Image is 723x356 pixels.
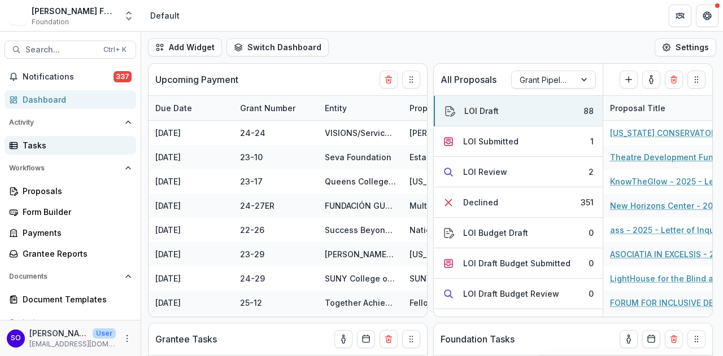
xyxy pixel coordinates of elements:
[434,126,603,157] button: LOI Submitted1
[463,227,528,239] div: LOI Budget Draft
[149,96,233,120] div: Due Date
[434,218,603,248] button: LOI Budget Draft0
[149,169,233,194] div: [DATE]
[5,223,136,242] a: Payments
[23,227,127,239] div: Payments
[589,288,594,300] div: 0
[149,266,233,291] div: [DATE]
[32,17,69,27] span: Foundation
[23,94,127,106] div: Dashboard
[357,330,375,348] button: Calendar
[25,45,97,55] span: Search...
[603,102,672,114] div: Proposal Title
[240,248,264,260] div: 23-29
[581,196,594,208] div: 351
[434,157,603,187] button: LOI Review2
[5,136,136,155] a: Tasks
[410,273,481,284] div: SUNY Optometry + Syracuse Community Health Center Vision Partnership
[9,273,120,280] span: Documents
[240,200,275,212] div: 24-27ER
[240,175,263,187] div: 23-17
[687,330,705,348] button: Drag
[325,298,564,307] a: Together Achieving Dream Inc. Foundation (TAD Foundation)
[120,332,134,345] button: More
[240,127,265,139] div: 24-24
[9,318,120,326] span: Contacts
[240,224,264,236] div: 22-26
[233,96,318,120] div: Grant Number
[434,248,603,279] button: LOI Draft Budget Submitted0
[9,7,27,25] img: Lavelle Fund for the Blind
[325,249,463,259] a: [PERSON_NAME] International (HKI)
[9,118,120,126] span: Activity
[23,206,127,218] div: Form Builder
[114,71,132,82] span: 337
[5,290,136,309] a: Document Templates
[325,152,391,162] a: Seva Foundation
[146,7,184,24] nav: breadcrumb
[410,297,481,309] div: Fellowship Program Proposal
[9,164,120,172] span: Workflows
[149,121,233,145] div: [DATE]
[642,330,660,348] button: Calendar
[29,327,88,339] p: [PERSON_NAME]
[233,102,302,114] div: Grant Number
[410,200,481,212] div: Multisensory Learning Centers: Promoting an Inclusive Community in [GEOGRAPHIC_DATA]
[29,339,116,349] p: [EMAIL_ADDRESS][DOMAIN_NAME]
[149,218,233,242] div: [DATE]
[696,5,718,27] button: Get Help
[155,73,238,86] p: Upcoming Payment
[149,242,233,266] div: [DATE]
[240,151,263,163] div: 23-10
[23,248,127,260] div: Grantee Reports
[325,177,435,186] a: Queens College Foundation
[325,201,642,210] a: FUNDACIÓN GUATEMALTECA PARA NIÑOS CON SORDOCEGUERA [PERSON_NAME]
[149,291,233,315] div: [DATE]
[410,248,481,260] div: [US_STATE] Vision Program - 89246245
[5,41,136,59] button: Search...
[11,335,21,342] div: Susan Olivo
[669,5,691,27] button: Partners
[583,105,594,117] div: 88
[240,273,265,284] div: 24-29
[403,96,487,120] div: Proposal Title
[410,127,481,139] div: [PERSON_NAME] Scholars College to Career Program
[5,68,136,86] button: Notifications337
[589,257,594,269] div: 0
[642,71,660,89] button: toggle-assigned-to-me
[93,328,116,339] p: User
[318,96,403,120] div: Entity
[149,145,233,169] div: [DATE]
[380,71,398,89] button: Delete card
[240,297,262,309] div: 25-12
[620,330,638,348] button: toggle-assigned-to-me
[402,330,420,348] button: Drag
[5,182,136,200] a: Proposals
[687,71,705,89] button: Drag
[441,73,496,86] p: All Proposals
[380,330,398,348] button: Delete card
[5,203,136,221] a: Form Builder
[155,332,217,346] p: Grantee Tasks
[5,113,136,131] button: Open Activity
[463,196,498,208] div: Declined
[5,159,136,177] button: Open Workflows
[410,224,481,236] div: National TSVI Recruitment ("TRTP") Project - 76074279
[665,330,683,348] button: Delete card
[32,5,116,17] div: [PERSON_NAME] Fund for the Blind
[463,257,570,269] div: LOI Draft Budget Submitted
[434,279,603,309] button: LOI Draft Budget Review0
[334,330,352,348] button: toggle-assigned-to-me
[325,128,533,138] a: VISIONS/Services for the Blind and Visually Impaired
[464,105,499,117] div: LOI Draft
[148,38,222,56] button: Add Widget
[318,102,354,114] div: Entity
[402,71,420,89] button: Drag
[665,71,683,89] button: Delete card
[463,135,519,147] div: LOI Submitted
[655,38,716,56] button: Settings
[410,175,481,187] div: [US_STATE] DeafBlind Collaborative - 88733939
[434,96,603,126] button: LOI Draft88
[23,293,127,305] div: Document Templates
